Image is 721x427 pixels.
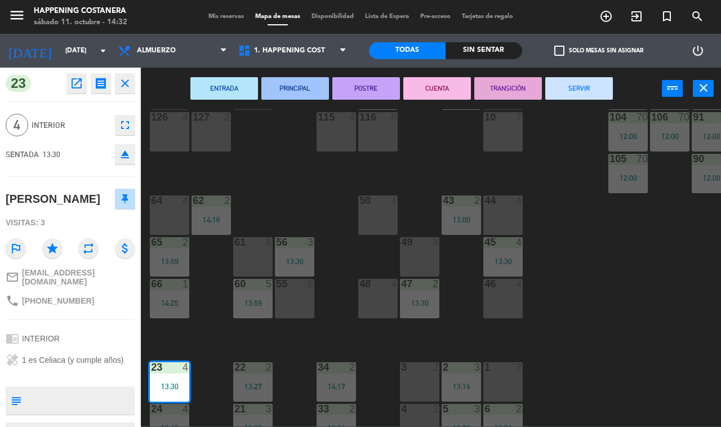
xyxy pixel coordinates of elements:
[693,112,693,122] div: 91
[150,257,189,265] div: 13:59
[22,355,124,364] span: 1 es Celiaca (y cumple años)
[516,112,523,122] div: 7
[234,237,235,247] div: 61
[266,404,273,414] div: 3
[6,190,100,208] div: [PERSON_NAME]
[442,382,481,390] div: 13:14
[183,404,189,414] div: 4
[118,77,132,90] i: close
[474,362,481,372] div: 3
[391,112,398,122] div: 8
[630,10,643,23] i: exit_to_app
[34,17,127,28] div: sábado 11. octubre - 14:32
[306,14,359,20] span: Disponibilidad
[349,404,356,414] div: 2
[516,279,523,289] div: 4
[96,44,110,57] i: arrow_drop_down
[115,238,135,259] i: attach_money
[433,279,439,289] div: 2
[6,114,28,136] span: 4
[599,10,613,23] i: add_circle_outline
[401,404,402,414] div: 4
[203,14,250,20] span: Mis reservas
[151,362,152,372] div: 23
[651,112,652,122] div: 106
[233,382,273,390] div: 13:27
[43,150,60,159] span: 13:30
[349,362,356,372] div: 2
[254,47,325,55] span: 1. HAPPENING COST
[250,14,306,20] span: Mapa de mesas
[456,14,519,20] span: Tarjetas de regalo
[391,195,398,206] div: 4
[308,237,314,247] div: 3
[150,382,189,390] div: 13:30
[678,112,689,122] div: 70
[650,132,689,140] div: 12:00
[183,195,189,206] div: 4
[151,279,152,289] div: 66
[608,132,648,140] div: 12:00
[6,238,26,259] i: outlined_flag
[192,216,231,224] div: 14:16
[433,237,439,247] div: 8
[276,237,277,247] div: 56
[637,154,648,164] div: 70
[190,77,258,100] button: ENTRADA
[118,148,132,161] i: eject
[266,279,273,289] div: 5
[317,382,356,390] div: 14:17
[32,119,109,132] span: INTERIOR
[608,174,648,182] div: 12:00
[401,237,402,247] div: 49
[275,257,314,265] div: 13:30
[6,294,19,308] i: phone
[474,77,542,100] button: TRANSICIÓN
[403,77,471,100] button: CUENTA
[666,81,679,95] i: power_input
[349,112,356,122] div: 4
[22,268,135,286] span: [EMAIL_ADDRESS][DOMAIN_NAME]
[691,10,704,23] i: search
[224,112,231,122] div: 2
[151,237,152,247] div: 65
[516,362,523,372] div: 2
[391,279,398,289] div: 4
[691,44,705,57] i: power_settings_new
[443,195,443,206] div: 43
[369,42,446,59] div: Todas
[332,77,400,100] button: POSTRE
[401,362,402,372] div: 3
[10,394,22,407] i: subject
[545,77,613,100] button: SERVIR
[483,257,523,265] div: 13:30
[78,238,99,259] i: repeat
[6,270,19,284] i: mail_outline
[137,47,176,55] span: Almuerzo
[693,154,693,164] div: 90
[261,77,329,100] button: PRINCIPAL
[516,404,523,414] div: 2
[6,213,135,233] div: Visitas: 3
[474,404,481,414] div: 3
[474,195,481,206] div: 2
[234,362,235,372] div: 22
[224,195,231,206] div: 2
[446,42,522,59] div: Sin sentar
[6,75,31,92] span: 23
[34,6,127,17] div: Happening Costanera
[183,279,189,289] div: 1
[516,195,523,206] div: 4
[183,362,189,372] div: 4
[6,353,19,367] i: healing
[266,362,273,372] div: 2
